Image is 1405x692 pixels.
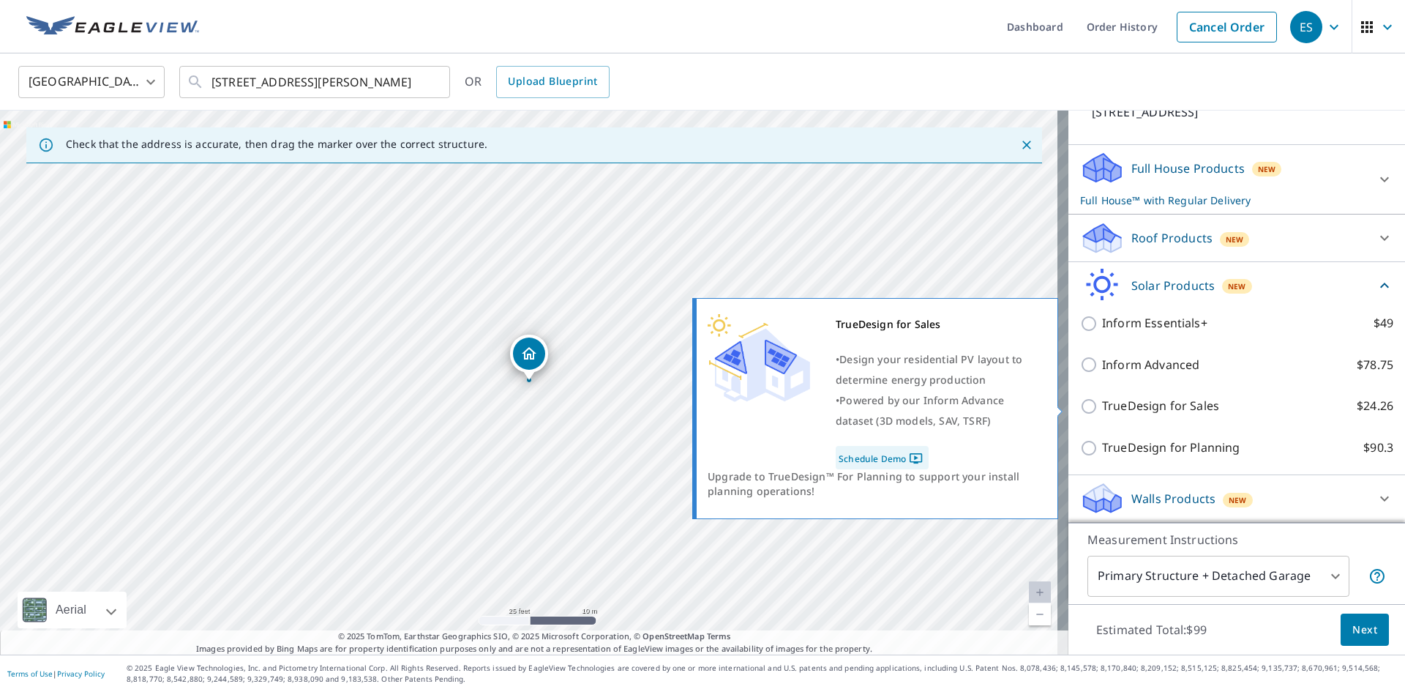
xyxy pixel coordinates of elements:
[1352,621,1377,639] span: Next
[836,390,1039,431] div: •
[906,452,926,465] img: Pdf Icon
[1017,135,1036,155] button: Close
[708,469,1046,499] div: Upgrade to TrueDesign™ For Planning to support your install planning operations!
[1228,280,1246,292] span: New
[642,630,704,641] a: OpenStreetMap
[57,669,105,679] a: Privacy Policy
[708,314,810,402] img: Premium
[1131,229,1213,247] p: Roof Products
[465,66,610,98] div: OR
[51,592,91,628] div: Aerial
[1226,234,1244,245] span: New
[1229,494,1247,506] span: New
[836,393,1004,428] span: Powered by our Inform Advance dataset (3D models, SAV, TSRF)
[1080,193,1367,208] p: Full House™ with Regular Delivery
[836,352,1022,387] span: Design your residential PV layout to determine energy production
[1363,439,1393,457] p: $90.3
[1290,11,1322,43] div: ES
[1087,556,1349,597] div: Primary Structure + Detached Garage
[1092,103,1341,121] p: [STREET_ADDRESS]
[211,62,420,103] input: Search by address or latitude-longitude
[836,349,1039,390] div: •
[1177,12,1277,42] a: Cancel Order
[1131,277,1215,294] p: Solar Products
[1131,160,1245,177] p: Full House Products
[1374,314,1393,332] p: $49
[1080,268,1393,302] div: Solar ProductsNew
[707,630,731,641] a: Terms
[496,66,609,98] a: Upload Blueprint
[18,592,127,628] div: Aerial
[1080,481,1393,516] div: Walls ProductsNew
[836,446,929,469] a: Schedule Demo
[1341,614,1389,647] button: Next
[26,16,199,38] img: EV Logo
[1102,314,1207,332] p: Inform Essentials+
[1368,568,1386,585] span: Your report will include the primary structure and a detached garage if one exists.
[1102,356,1199,374] p: Inform Advanced
[127,663,1398,685] p: © 2025 Eagle View Technologies, Inc. and Pictometry International Corp. All Rights Reserved. Repo...
[66,138,487,151] p: Check that the address is accurate, then drag the marker over the correct structure.
[1102,439,1240,457] p: TrueDesign for Planning
[1357,356,1393,374] p: $78.75
[836,314,1039,335] div: TrueDesign for Sales
[1029,603,1051,625] a: Current Level 20, Zoom Out
[338,630,731,643] span: © 2025 TomTom, Earthstar Geographics SIO, © 2025 Microsoft Corporation, ©
[7,669,105,678] p: |
[1357,397,1393,415] p: $24.26
[7,669,53,679] a: Terms of Use
[1087,531,1386,548] p: Measurement Instructions
[1080,220,1393,256] div: Roof ProductsNew
[1084,614,1218,646] p: Estimated Total: $99
[508,72,597,91] span: Upload Blueprint
[1080,151,1393,208] div: Full House ProductsNewFull House™ with Regular Delivery
[510,335,548,380] div: Dropped pin, building 1, Residential property, 20 N Liberty Dr South Barrington, IL 60010
[1029,581,1051,603] a: Current Level 20, Zoom In Disabled
[1258,163,1276,175] span: New
[1102,397,1219,415] p: TrueDesign for Sales
[18,62,165,103] div: [GEOGRAPHIC_DATA]
[1131,490,1215,507] p: Walls Products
